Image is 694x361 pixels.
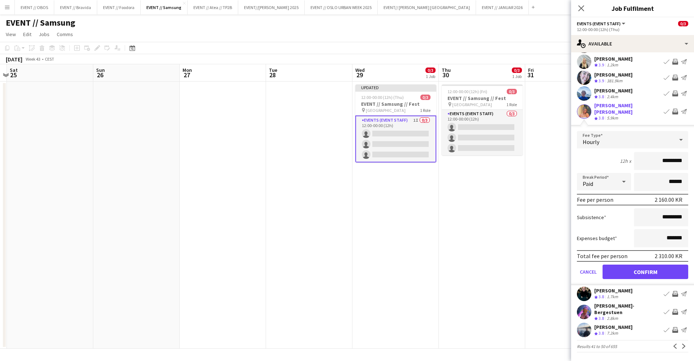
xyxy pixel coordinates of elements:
[577,27,688,32] div: 12:00-00:00 (12h) (Thu)
[599,294,604,299] span: 3.8
[577,21,621,26] span: Events (Event Staff)
[583,180,593,187] span: Paid
[141,0,188,14] button: EVENT // Samsung
[361,95,404,100] span: 12:00-00:00 (12h) (Thu)
[355,67,365,73] span: Wed
[378,0,476,14] button: EVENT// [PERSON_NAME] [GEOGRAPHIC_DATA]
[355,84,436,90] div: Updated
[594,102,661,115] div: [PERSON_NAME] [PERSON_NAME]
[605,115,620,121] div: 5.9km
[583,138,599,145] span: Hourly
[24,56,42,62] span: Week 43
[577,235,617,242] label: Expenses budget
[605,330,620,336] div: 7.2km
[39,31,50,38] span: Jobs
[183,67,192,73] span: Mon
[594,87,633,94] div: [PERSON_NAME]
[678,21,688,26] span: 0/3
[95,71,105,79] span: 26
[599,330,604,336] span: 3.8
[605,62,620,68] div: 1.2km
[527,71,534,79] span: 31
[188,0,238,14] button: EVENT // Atea // TP2B
[238,0,305,14] button: EVENT//[PERSON_NAME] 2025
[577,252,627,260] div: Total fee per person
[594,56,633,62] div: [PERSON_NAME]
[655,196,682,203] div: 2 160.00 KR
[355,116,436,162] app-card-role: Events (Event Staff)1I0/312:00-00:00 (12h)
[506,102,517,107] span: 1 Role
[599,78,604,83] span: 3.9
[599,115,604,121] span: 3.8
[577,214,606,221] label: Subsistence
[442,84,523,155] app-job-card: 12:00-00:00 (12h) (Fri)0/3EVENT // Samsung // Fest [GEOGRAPHIC_DATA]1 RoleEvents (Event Staff)0/3...
[512,68,522,73] span: 0/3
[512,74,522,79] div: 1 Job
[420,95,430,100] span: 0/3
[6,56,22,63] div: [DATE]
[571,35,694,52] div: Available
[441,71,451,79] span: 30
[3,30,19,39] a: View
[6,17,75,28] h1: EVENT // Samsung
[603,265,688,279] button: Confirm
[57,31,73,38] span: Comms
[9,71,18,79] span: 25
[655,252,682,260] div: 2 310.00 KR
[605,316,620,322] div: 2.8km
[620,158,631,164] div: 12h x
[599,94,604,99] span: 3.8
[425,68,436,73] span: 0/3
[452,102,492,107] span: [GEOGRAPHIC_DATA]
[577,344,617,349] span: Results 41 to 50 of 655
[354,71,365,79] span: 29
[605,294,620,300] div: 1.7km
[442,95,523,101] h3: EVENT // Samsung // Fest
[476,0,529,14] button: EVENT // JANUAR 2026
[366,108,406,113] span: [GEOGRAPHIC_DATA]
[442,110,523,155] app-card-role: Events (Event Staff)0/312:00-00:00 (12h)
[420,108,430,113] span: 1 Role
[36,30,52,39] a: Jobs
[268,71,277,79] span: 28
[45,56,54,62] div: CEST
[577,265,600,279] button: Cancel
[6,31,16,38] span: View
[23,31,31,38] span: Edit
[10,67,18,73] span: Sat
[305,0,378,14] button: EVENT // OSLO URBAN WEEK 2025
[599,62,604,68] span: 3.9
[605,94,620,100] div: 2.4km
[605,78,624,84] div: 381.9km
[577,21,626,26] button: Events (Event Staff)
[96,67,105,73] span: Sun
[355,101,436,107] h3: EVENT // Samsung // Fest
[181,71,192,79] span: 27
[355,84,436,162] app-job-card: Updated12:00-00:00 (12h) (Thu)0/3EVENT // Samsung // Fest [GEOGRAPHIC_DATA]1 RoleEvents (Event St...
[269,67,277,73] span: Tue
[571,4,694,13] h3: Job Fulfilment
[447,89,487,94] span: 12:00-00:00 (12h) (Fri)
[20,30,34,39] a: Edit
[54,0,97,14] button: EVENT // Bravida
[54,30,76,39] a: Comms
[594,287,633,294] div: [PERSON_NAME]
[594,71,633,78] div: [PERSON_NAME]
[426,74,435,79] div: 1 Job
[442,67,451,73] span: Thu
[577,196,613,203] div: Fee per person
[15,0,54,14] button: EVENT // OBOS
[594,303,661,316] div: [PERSON_NAME]-Bergestuen
[507,89,517,94] span: 0/3
[97,0,141,14] button: EVENT // Foodora
[528,67,534,73] span: Fri
[594,324,633,330] div: [PERSON_NAME]
[599,316,604,321] span: 3.8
